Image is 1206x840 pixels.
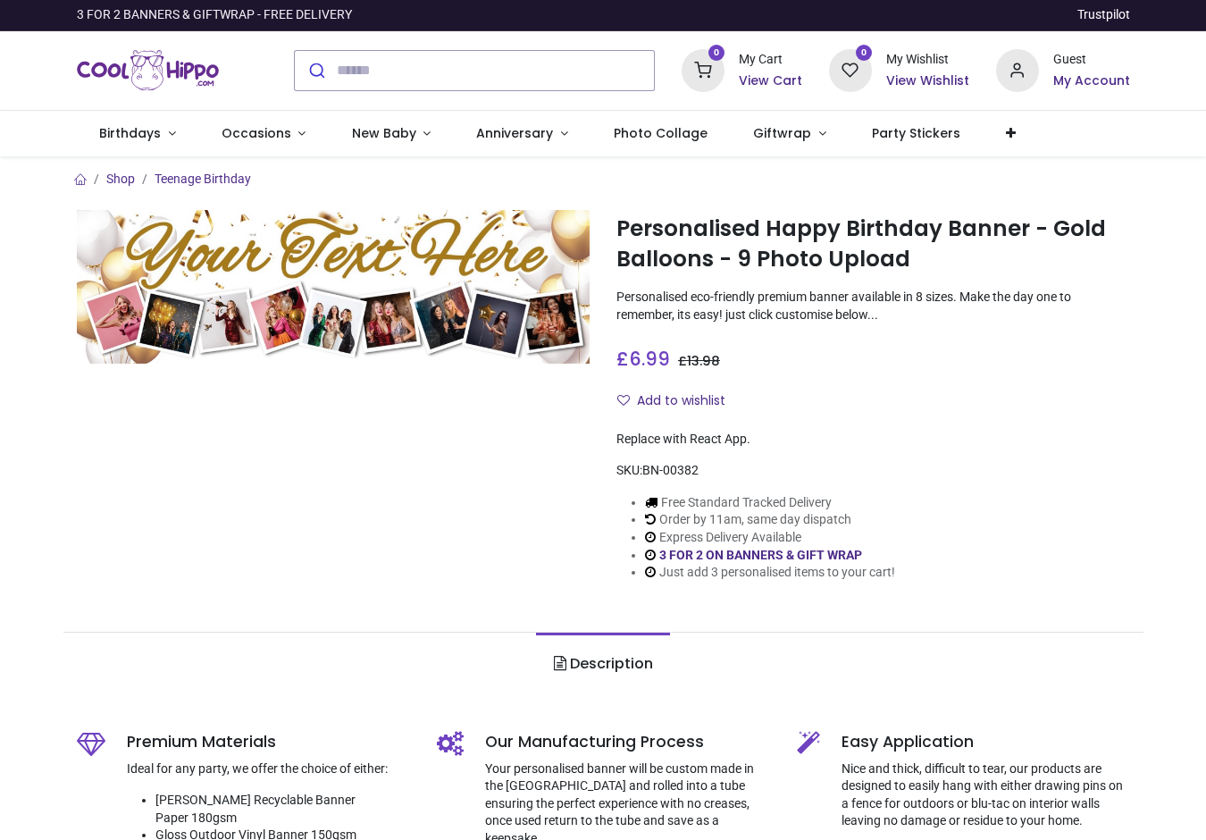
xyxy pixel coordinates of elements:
[155,792,410,827] li: [PERSON_NAME] Recyclable Banner Paper 180gsm
[842,731,1130,753] h5: Easy Application
[127,731,410,753] h5: Premium Materials
[616,431,1130,449] div: Replace with React App.
[753,124,811,142] span: Giftwrap
[295,51,337,90] button: Submit
[616,289,1130,323] p: Personalised eco-friendly premium banner available in 8 sizes. Make the day one to remember, its ...
[872,124,960,142] span: Party Stickers
[536,633,669,695] a: Description
[708,45,725,62] sup: 0
[222,124,291,142] span: Occasions
[77,210,590,364] img: Personalised Happy Birthday Banner - Gold Balloons - 9 Photo Upload
[645,529,895,547] li: Express Delivery Available
[842,760,1130,830] p: Nice and thick, difficult to tear, our products are designed to easily hang with either drawing p...
[155,172,251,186] a: Teenage Birthday
[1053,72,1130,90] a: My Account
[616,462,1130,480] div: SKU:
[616,346,670,372] span: £
[678,352,720,370] span: £
[739,51,802,69] div: My Cart
[99,124,161,142] span: Birthdays
[645,564,895,582] li: Just add 3 personalised items to your cart!
[629,346,670,372] span: 6.99
[731,111,850,157] a: Giftwrap
[77,111,199,157] a: Birthdays
[856,45,873,62] sup: 0
[329,111,454,157] a: New Baby
[106,172,135,186] a: Shop
[682,62,724,76] a: 0
[642,463,699,477] span: BN-00382
[352,124,416,142] span: New Baby
[645,511,895,529] li: Order by 11am, same day dispatch
[687,352,720,370] span: 13.98
[614,124,708,142] span: Photo Collage
[617,394,630,407] i: Add to wishlist
[739,72,802,90] a: View Cart
[886,72,969,90] a: View Wishlist
[645,494,895,512] li: Free Standard Tracked Delivery
[616,214,1130,275] h1: Personalised Happy Birthday Banner - Gold Balloons - 9 Photo Upload
[659,548,862,562] a: 3 FOR 2 ON BANNERS & GIFT WRAP
[1077,6,1130,24] a: Trustpilot
[886,51,969,69] div: My Wishlist
[476,124,553,142] span: Anniversary
[1053,51,1130,69] div: Guest
[77,46,220,96] img: Cool Hippo
[454,111,591,157] a: Anniversary
[127,760,410,778] p: Ideal for any party, we offer the choice of either:
[77,6,352,24] div: 3 FOR 2 BANNERS & GIFTWRAP - FREE DELIVERY
[485,731,770,753] h5: Our Manufacturing Process
[616,386,741,416] button: Add to wishlistAdd to wishlist
[829,62,872,76] a: 0
[77,46,220,96] a: Logo of Cool Hippo
[198,111,329,157] a: Occasions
